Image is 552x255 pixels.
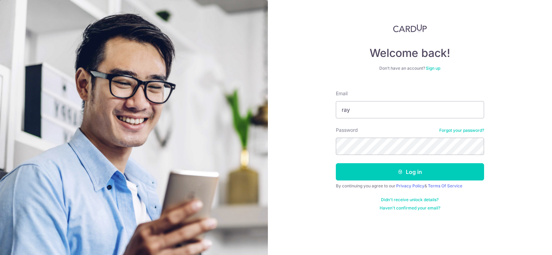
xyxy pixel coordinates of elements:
label: Password [336,127,358,134]
a: Privacy Policy [396,183,424,188]
input: Enter your Email [336,101,484,118]
a: Sign up [426,66,440,71]
a: Forgot your password? [439,128,484,133]
img: CardUp Logo [393,24,427,32]
h4: Welcome back! [336,46,484,60]
div: By continuing you agree to our & [336,183,484,189]
label: Email [336,90,348,97]
div: Don’t have an account? [336,66,484,71]
a: Haven't confirmed your email? [380,205,440,211]
a: Terms Of Service [428,183,462,188]
a: Didn't receive unlock details? [381,197,439,203]
button: Log in [336,163,484,180]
